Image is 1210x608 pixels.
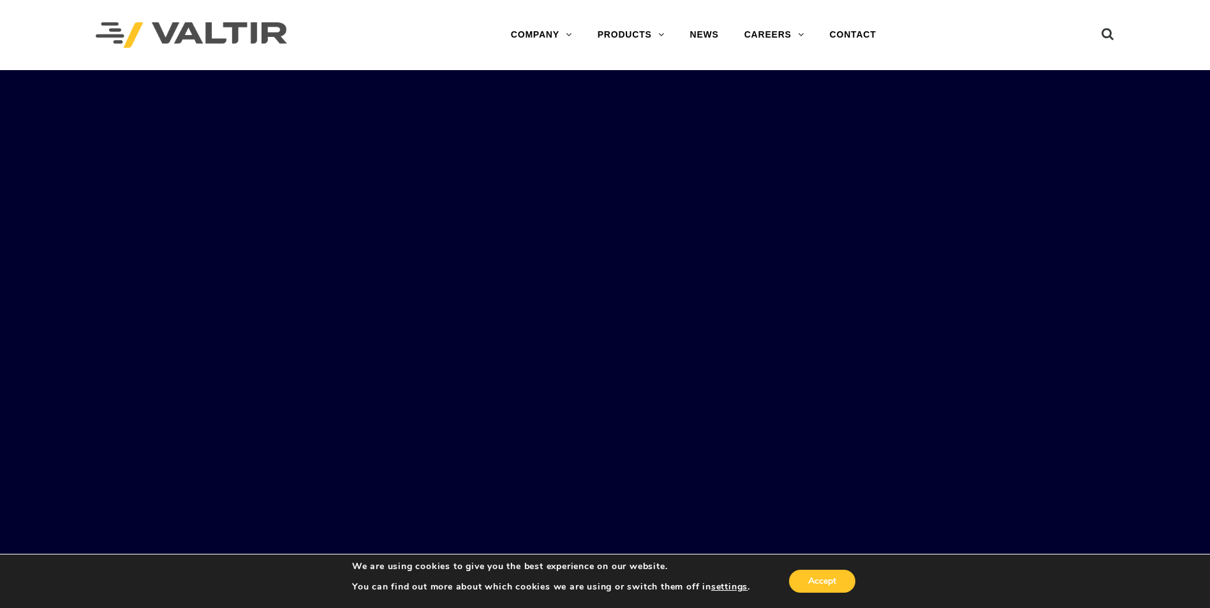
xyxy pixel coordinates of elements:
[817,22,889,48] a: CONTACT
[789,570,855,593] button: Accept
[352,581,750,593] p: You can find out more about which cookies we are using or switch them off in .
[732,22,817,48] a: CAREERS
[711,581,748,593] button: settings
[585,22,677,48] a: PRODUCTS
[677,22,732,48] a: NEWS
[96,22,287,48] img: Valtir
[498,22,585,48] a: COMPANY
[352,561,750,572] p: We are using cookies to give you the best experience on our website.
